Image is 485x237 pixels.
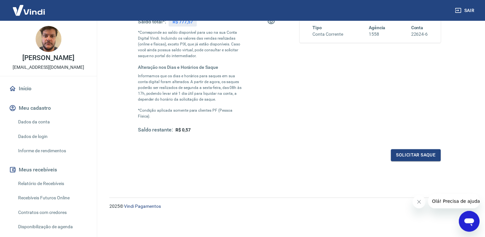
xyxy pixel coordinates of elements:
button: Meu cadastro [8,101,89,115]
span: Olá! Precisa de ajuda? [4,5,54,10]
h6: Alteração nos Dias e Horários de Saque [138,64,244,70]
p: *Condição aplicada somente para clientes PF (Pessoa Física). [138,107,244,119]
span: Conta [411,25,423,30]
h5: Saldo total*: [138,19,166,25]
a: Recebíveis Futuros Online [16,191,89,205]
span: Agência [369,25,386,30]
iframe: Botão para abrir a janela de mensagens [459,211,480,232]
button: Solicitar saque [391,149,441,161]
a: Contratos com credores [16,206,89,219]
a: Dados da conta [16,115,89,129]
button: Sair [454,5,477,17]
img: Vindi [8,0,50,20]
h5: Saldo restante: [138,127,173,134]
h6: 1558 [369,31,386,38]
a: Informe de rendimentos [16,144,89,157]
a: Disponibilização de agenda [16,220,89,233]
img: 89fa7eb2-bab2-4f5f-a5a2-9e9617e803d2.jpeg [36,26,62,52]
p: *Corresponde ao saldo disponível para uso na sua Conta Digital Vindi. Incluindo os valores das ve... [138,30,244,59]
a: Relatório de Recebíveis [16,177,89,190]
p: R$ 777,57 [173,19,193,25]
span: Tipo [313,25,322,30]
a: Início [8,81,89,96]
h6: Conta Corrente [313,31,343,38]
a: Dados de login [16,130,89,143]
a: Vindi Pagamentos [124,204,161,209]
p: [EMAIL_ADDRESS][DOMAIN_NAME] [13,64,84,71]
span: R$ 0,57 [175,128,191,133]
button: Meus recebíveis [8,163,89,177]
iframe: Fechar mensagem [413,195,426,208]
h6: 22624-6 [411,31,428,38]
p: 2025 © [109,203,469,210]
iframe: Mensagem da empresa [428,194,480,208]
p: [PERSON_NAME] [22,55,74,61]
p: Informamos que os dias e horários para saques em sua conta digital foram alterados. A partir de a... [138,73,244,102]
